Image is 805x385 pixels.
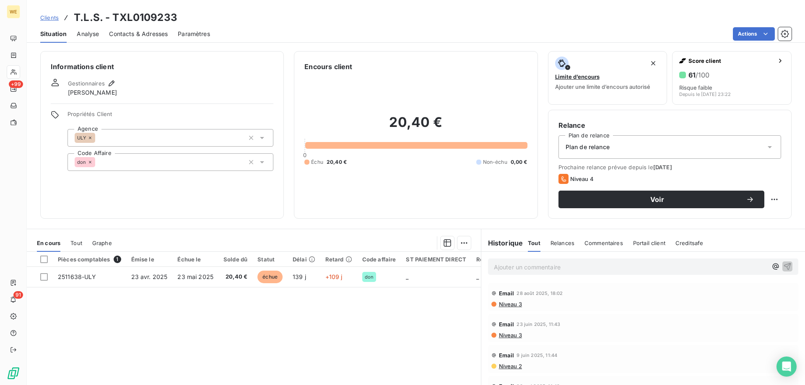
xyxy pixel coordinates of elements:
[9,80,23,88] span: +99
[406,256,466,263] div: ST PAIEMENT DIRECT
[325,256,352,263] div: Retard
[476,256,540,263] div: Recouvrement Déclaré
[476,273,479,280] span: _
[672,51,792,105] button: Score client61/100Risque faibleDepuis le [DATE] 23:22
[58,273,96,280] span: 2511638-ULY
[675,240,704,246] span: Creditsafe
[223,256,247,263] div: Solde dû
[362,256,396,263] div: Code affaire
[406,273,408,280] span: _
[131,256,168,263] div: Émise le
[304,114,527,139] h2: 20,40 €
[40,14,59,21] span: Clients
[679,92,731,97] span: Depuis le [DATE] 23:22
[483,158,507,166] span: Non-échu
[569,196,746,203] span: Voir
[40,30,67,38] span: Situation
[498,332,522,338] span: Niveau 3
[555,73,600,80] span: Limite d’encours
[68,80,105,87] span: Gestionnaires
[327,158,347,166] span: 20,40 €
[528,240,540,246] span: Tout
[77,160,86,165] span: don
[68,88,117,97] span: [PERSON_NAME]
[517,291,563,296] span: 28 août 2025, 18:02
[223,273,247,281] span: 20,40 €
[733,27,775,41] button: Actions
[114,256,121,263] span: 1
[325,273,343,280] span: +109 j
[7,5,20,18] div: WE
[68,111,273,122] span: Propriétés Client
[303,152,306,158] span: 0
[570,176,594,182] span: Niveau 4
[77,30,99,38] span: Analyse
[58,256,121,263] div: Pièces comptables
[51,62,273,72] h6: Informations client
[293,273,306,280] span: 139 j
[365,274,374,279] span: don
[177,256,213,263] div: Échue le
[95,158,102,166] input: Ajouter une valeur
[633,240,665,246] span: Portail client
[70,240,82,246] span: Tout
[13,291,23,299] span: 91
[481,238,523,248] h6: Historique
[499,352,514,359] span: Email
[511,158,527,166] span: 0,00 €
[499,321,514,328] span: Email
[548,51,667,105] button: Limite d’encoursAjouter une limite d’encours autorisé
[688,71,709,79] h6: 61
[37,240,60,246] span: En cours
[311,158,323,166] span: Échu
[40,13,59,22] a: Clients
[696,71,709,79] span: /100
[92,240,112,246] span: Graphe
[517,322,560,327] span: 23 juin 2025, 11:43
[7,367,20,380] img: Logo LeanPay
[131,273,168,280] span: 23 avr. 2025
[653,164,672,171] span: [DATE]
[551,240,574,246] span: Relances
[517,353,557,358] span: 9 juin 2025, 11:44
[584,240,623,246] span: Commentaires
[558,191,764,208] button: Voir
[555,83,650,90] span: Ajouter une limite d’encours autorisé
[77,135,86,140] span: ULY
[498,301,522,307] span: Niveau 3
[257,271,283,283] span: échue
[566,143,610,151] span: Plan de relance
[679,84,712,91] span: Risque faible
[178,30,210,38] span: Paramètres
[499,290,514,297] span: Email
[498,363,522,369] span: Niveau 2
[177,273,213,280] span: 23 mai 2025
[558,120,781,130] h6: Relance
[776,357,797,377] div: Open Intercom Messenger
[95,134,102,142] input: Ajouter une valeur
[558,164,781,171] span: Prochaine relance prévue depuis le
[293,256,315,263] div: Délai
[304,62,352,72] h6: Encours client
[257,256,283,263] div: Statut
[688,57,774,64] span: Score client
[109,30,168,38] span: Contacts & Adresses
[74,10,177,25] h3: T.L.S. - TXL0109233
